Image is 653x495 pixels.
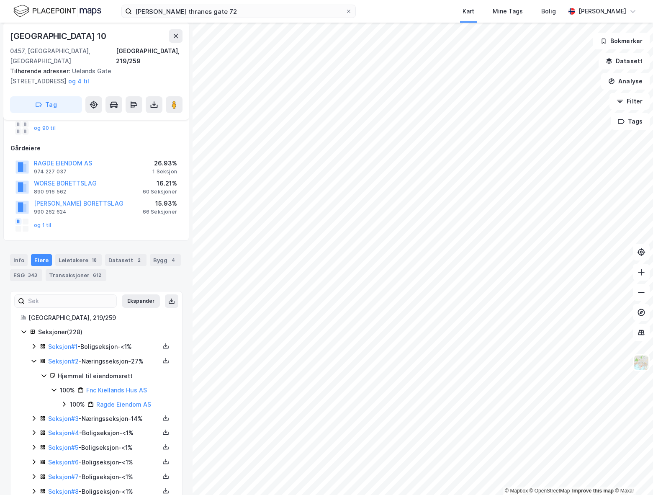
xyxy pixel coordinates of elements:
div: Uelands Gate [STREET_ADDRESS] [10,66,176,86]
div: Bolig [541,6,556,16]
div: [GEOGRAPHIC_DATA] 10 [10,29,108,43]
a: Seksjon#8 [48,488,79,495]
div: Hjemmel til eiendomsrett [58,371,172,381]
button: Filter [609,93,650,110]
div: - Boligseksjon - <1% [48,342,159,352]
a: Seksjon#6 [48,459,79,466]
span: Tilhørende adresser: [10,67,72,75]
div: ESG [10,269,42,281]
button: Datasett [599,53,650,70]
iframe: Chat Widget [611,455,653,495]
div: Kart [463,6,474,16]
div: Gårdeiere [10,143,182,153]
a: Seksjon#1 [48,343,77,350]
div: Eiere [31,254,52,266]
div: - Boligseksjon - <1% [48,457,159,467]
div: - Næringsseksjon - 14% [48,414,159,424]
div: Transaksjoner [46,269,106,281]
div: Info [10,254,28,266]
input: Søk på adresse, matrikkel, gårdeiere, leietakere eller personer [132,5,345,18]
button: Bokmerker [593,33,650,49]
div: 4 [169,256,177,264]
a: OpenStreetMap [530,488,570,494]
a: Seksjon#2 [48,358,79,365]
div: 890 916 562 [34,188,66,195]
div: 100% [60,385,75,395]
a: Ragde Eiendom AS [96,401,151,408]
div: 1 Seksjon [152,168,177,175]
div: 0457, [GEOGRAPHIC_DATA], [GEOGRAPHIC_DATA] [10,46,116,66]
div: 26.93% [152,158,177,168]
div: 18 [90,256,98,264]
a: Improve this map [572,488,614,494]
div: - Boligseksjon - <1% [48,428,159,438]
img: Z [633,355,649,371]
div: [PERSON_NAME] [578,6,626,16]
a: Seksjon#7 [48,473,79,480]
button: Tags [611,113,650,130]
button: Ekspander [122,294,160,308]
div: - Boligseksjon - <1% [48,443,159,453]
div: 974 227 037 [34,168,67,175]
button: Tag [10,96,82,113]
div: - Boligseksjon - <1% [48,472,159,482]
div: 2 [135,256,143,264]
a: Mapbox [505,488,528,494]
div: Bygg [150,254,181,266]
a: Seksjon#4 [48,429,79,436]
div: [GEOGRAPHIC_DATA], 219/259 [28,313,172,323]
div: Mine Tags [493,6,523,16]
div: - Næringsseksjon - 27% [48,356,159,366]
a: Seksjon#3 [48,415,79,422]
input: Søk [25,295,116,307]
div: 60 Seksjoner [143,188,177,195]
div: 66 Seksjoner [143,209,177,215]
div: 343 [26,271,39,279]
button: Analyse [601,73,650,90]
div: Datasett [105,254,147,266]
div: 15.93% [143,199,177,209]
img: logo.f888ab2527a4732fd821a326f86c7f29.svg [13,4,101,18]
div: [GEOGRAPHIC_DATA], 219/259 [116,46,183,66]
div: Leietakere [55,254,102,266]
a: Fnc Kiellands Hus AS [86,387,147,394]
div: 990 262 624 [34,209,67,215]
div: 16.21% [143,178,177,188]
div: 612 [91,271,103,279]
div: 100% [70,400,85,410]
div: Seksjoner ( 228 ) [38,327,172,337]
a: Seksjon#5 [48,444,78,451]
